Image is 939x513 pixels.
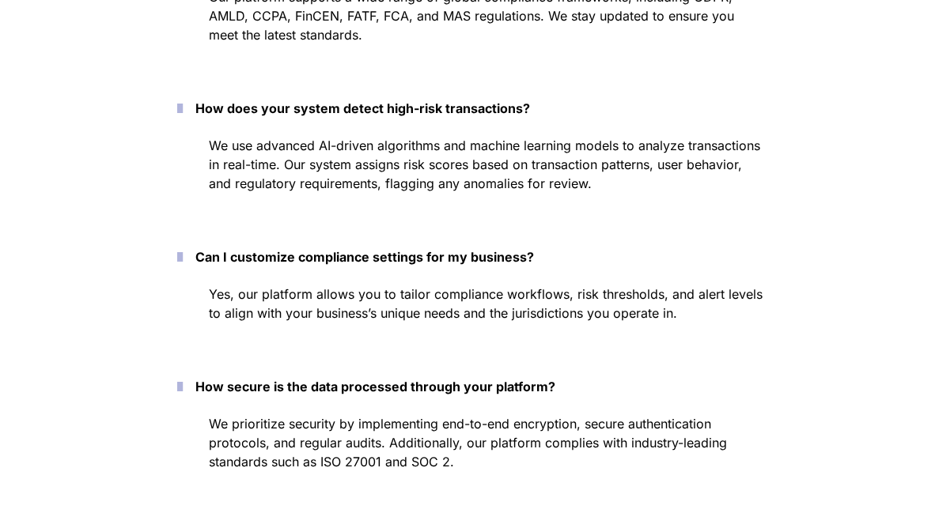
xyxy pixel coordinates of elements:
div: How secure is the data processed through your platform? [153,411,786,498]
button: Can I customize compliance settings for my business? [153,232,786,281]
span: We use advanced AI-driven algorithms and machine learning models to analyze transactions in real-... [209,138,764,191]
span: We prioritize security by implementing end-to-end encryption, secure authentication protocols, an... [209,416,731,470]
div: Can I customize compliance settings for my business? [153,281,786,349]
div: How does your system detect high-risk transactions? [153,133,786,220]
span: Yes, our platform allows you to tailor compliance workflows, risk thresholds, and alert levels to... [209,286,767,321]
strong: Can I customize compliance settings for my business? [195,249,534,265]
strong: How does your system detect high-risk transactions? [195,100,530,116]
button: How secure is the data processed through your platform? [153,362,786,411]
button: How does your system detect high-risk transactions? [153,84,786,133]
strong: How secure is the data processed through your platform? [195,379,555,394]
